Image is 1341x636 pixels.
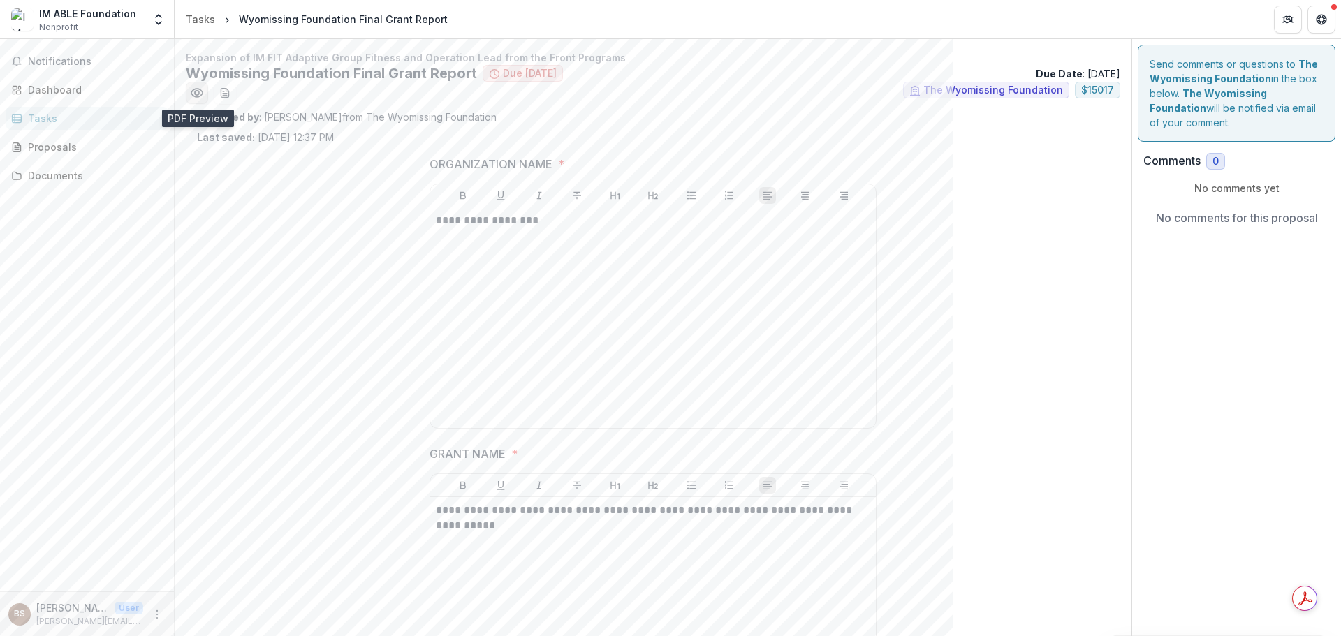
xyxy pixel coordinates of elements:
strong: Due Date [1036,68,1083,80]
p: [DATE] 12:37 PM [197,130,334,145]
button: Preview 88849db4-a517-4128-b861-1e3de9741eb7.pdf [186,82,208,104]
button: Bullet List [683,477,700,494]
button: Align Left [759,187,776,204]
button: Ordered List [721,187,738,204]
span: Notifications [28,56,163,68]
h2: Wyomissing Foundation Final Grant Report [186,65,477,82]
p: No comments for this proposal [1156,209,1318,226]
a: Documents [6,164,168,187]
div: Dashboard [28,82,157,97]
button: Partners [1274,6,1302,34]
button: Strike [569,187,585,204]
div: Proposals [28,140,157,154]
strong: Assigned by [197,111,259,123]
p: ORGANIZATION NAME [430,156,552,172]
button: Bullet List [683,187,700,204]
a: Tasks [180,9,221,29]
p: User [115,602,143,614]
button: download-word-button [214,82,236,104]
span: Nonprofit [39,21,78,34]
div: Documents [28,168,157,183]
p: Expansion of IM FIT Adaptive Group Fitness and Operation Lead from the Front Programs [186,50,1120,65]
a: Dashboard [6,78,168,101]
span: 0 [1212,156,1219,168]
span: The Wyomissing Foundation [923,84,1063,96]
button: Ordered List [721,477,738,494]
nav: breadcrumb [180,9,453,29]
span: Due [DATE] [503,68,557,80]
div: IM ABLE Foundation [39,6,136,21]
h2: Comments [1143,154,1201,168]
p: [PERSON_NAME] [36,600,109,615]
p: : [PERSON_NAME] from The Wyomissing Foundation [197,110,1109,124]
p: [PERSON_NAME][EMAIL_ADDRESS][DOMAIN_NAME] [36,615,143,628]
div: Tasks [186,12,215,27]
p: GRANT NAME [430,445,506,462]
button: Align Center [797,477,814,494]
p: : [DATE] [1036,66,1120,81]
div: Send comments or questions to in the box below. will be notified via email of your comment. [1138,45,1335,142]
div: Brian Sutherland [14,609,25,619]
button: Italicize [531,187,548,204]
p: No comments yet [1143,181,1330,195]
button: Underline [492,477,509,494]
span: $ 15017 [1081,84,1114,96]
button: Heading 1 [607,187,624,204]
button: Get Help [1307,6,1335,34]
button: Align Right [835,477,852,494]
a: Tasks [6,107,168,130]
button: Heading 2 [645,187,661,204]
button: Italicize [531,477,548,494]
div: Tasks [28,111,157,126]
button: Underline [492,187,509,204]
strong: The Wyomissing Foundation [1150,87,1267,114]
button: Align Right [835,187,852,204]
button: Align Center [797,187,814,204]
strong: Last saved: [197,131,255,143]
button: More [149,606,166,623]
div: Wyomissing Foundation Final Grant Report [239,12,448,27]
img: IM ABLE Foundation [11,8,34,31]
button: Strike [569,477,585,494]
button: Heading 2 [645,477,661,494]
button: Heading 1 [607,477,624,494]
a: Proposals [6,135,168,158]
button: Open entity switcher [149,6,168,34]
button: Bold [455,187,471,204]
button: Bold [455,477,471,494]
button: Notifications [6,50,168,73]
button: Align Left [759,477,776,494]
